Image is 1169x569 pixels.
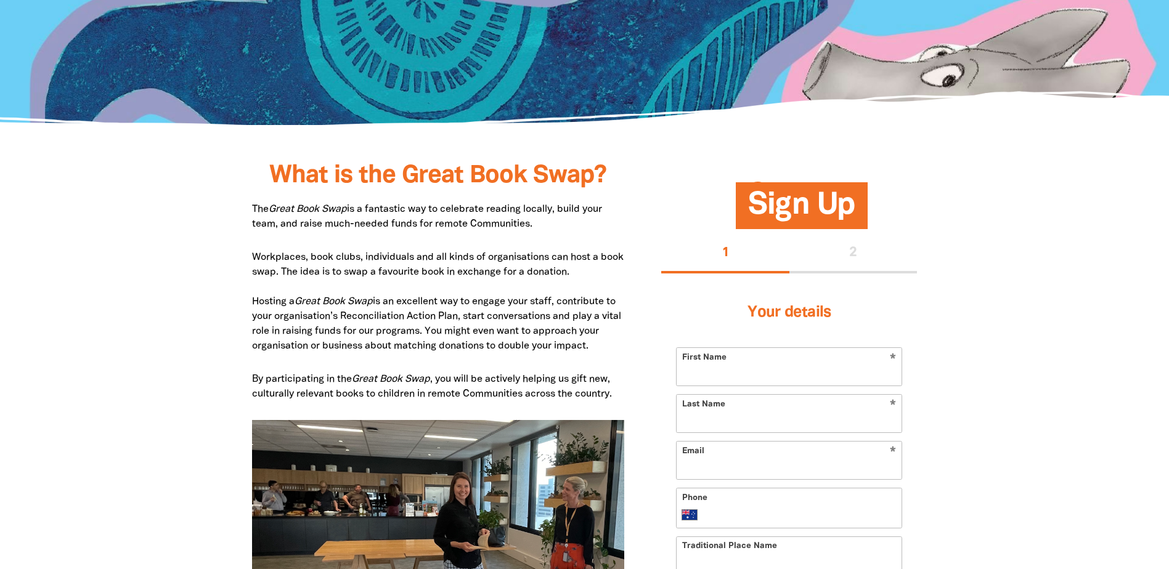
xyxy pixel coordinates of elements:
p: By participating in the , you will be actively helping us gift new, culturally relevant books to ... [252,372,625,402]
h3: Your details [676,288,902,337]
span: What is the Great Book Swap? [269,164,606,187]
p: The is a fantastic way to celebrate reading locally, build your team, and raise much-needed funds... [252,202,625,232]
em: Great Book Swap [295,297,373,306]
span: Sign Up [748,192,855,229]
p: Workplaces, book clubs, individuals and all kinds of organisations can host a book swap. The idea... [252,250,625,353]
button: Stage 1 [661,234,789,273]
em: Great Book Swap [352,375,430,384]
em: Great Book Swap [269,205,347,214]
